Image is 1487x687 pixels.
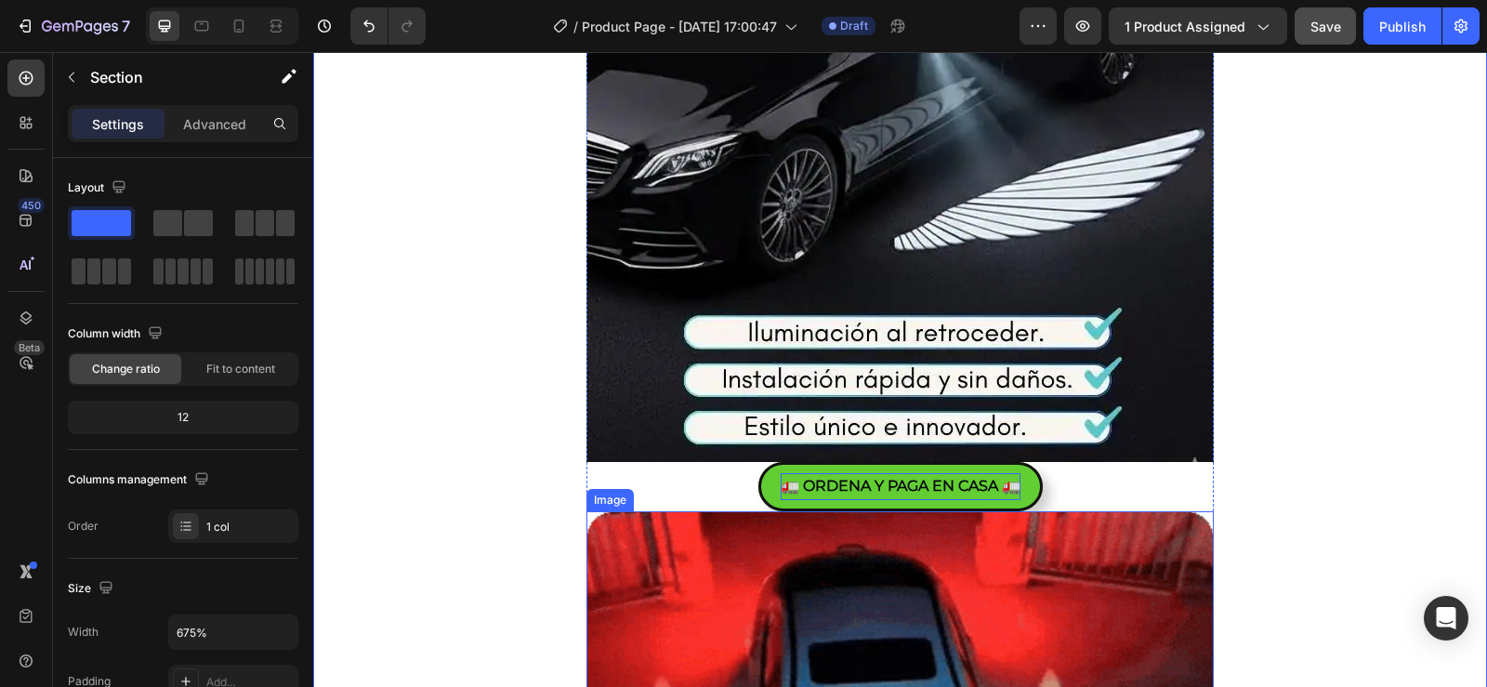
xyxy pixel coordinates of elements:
button: <p>🚛 ORDENA Y PAGA EN CASA 🚛</p> [445,410,730,459]
span: Change ratio [92,361,160,377]
div: Publish [1379,17,1426,36]
span: Save [1310,19,1341,34]
div: Open Intercom Messenger [1424,596,1468,641]
div: 1 col [206,519,294,535]
span: 1 product assigned [1125,17,1245,36]
div: Column width [68,322,166,347]
p: Settings [92,114,144,134]
button: Publish [1363,7,1441,45]
p: 7 [122,15,130,37]
div: 12 [72,404,295,430]
div: Beta [14,340,45,355]
div: Columns management [68,468,213,493]
span: Product Page - [DATE] 17:00:47 [582,17,777,36]
div: Rich Text Editor. Editing area: main [467,421,707,448]
span: Draft [840,18,868,34]
div: Size [68,576,117,601]
p: Section [90,66,243,88]
div: Layout [68,176,130,201]
div: Order [68,518,99,535]
button: Save [1295,7,1356,45]
input: Auto [169,615,297,649]
p: Advanced [183,114,246,134]
div: Undo/Redo [350,7,426,45]
span: Fit to content [206,361,275,377]
button: 1 product assigned [1109,7,1287,45]
iframe: Design area [313,52,1487,687]
p: 🚛 ORDENA Y PAGA EN CASA 🚛 [467,421,707,448]
span: / [573,17,578,36]
div: Image [277,440,317,456]
button: 7 [7,7,138,45]
div: 450 [18,198,45,213]
div: Width [68,624,99,641]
